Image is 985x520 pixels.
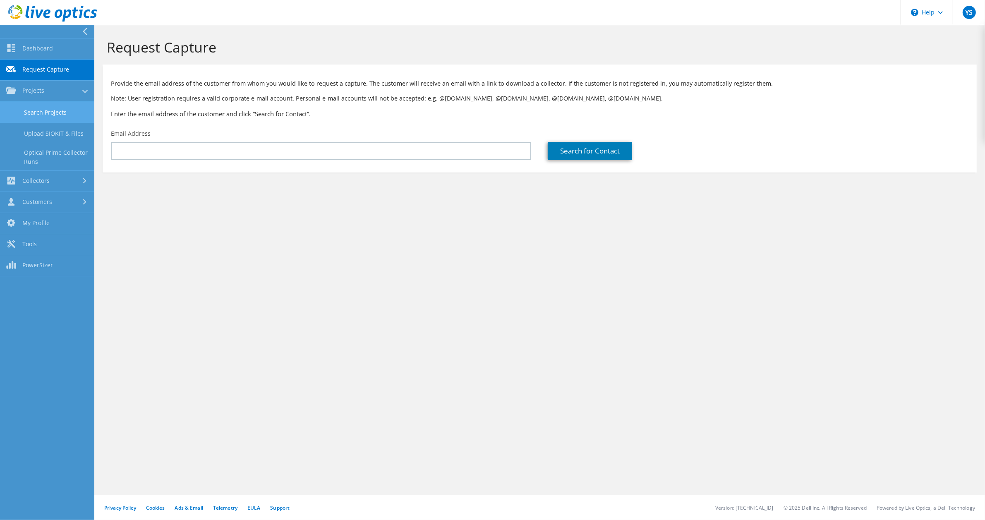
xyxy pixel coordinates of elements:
span: YS [963,6,976,19]
a: EULA [247,504,260,511]
p: Note: User registration requires a valid corporate e-mail account. Personal e-mail accounts will ... [111,94,968,103]
a: Search for Contact [548,142,632,160]
li: Powered by Live Optics, a Dell Technology [877,504,975,511]
a: Cookies [146,504,165,511]
h3: Enter the email address of the customer and click “Search for Contact”. [111,109,968,118]
li: Version: [TECHNICAL_ID] [715,504,774,511]
a: Ads & Email [175,504,203,511]
svg: \n [911,9,918,16]
li: © 2025 Dell Inc. All Rights Reserved [784,504,867,511]
h1: Request Capture [107,38,968,56]
p: Provide the email address of the customer from whom you would like to request a capture. The cust... [111,79,968,88]
a: Telemetry [213,504,237,511]
a: Privacy Policy [104,504,136,511]
label: Email Address [111,129,151,138]
a: Support [270,504,290,511]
